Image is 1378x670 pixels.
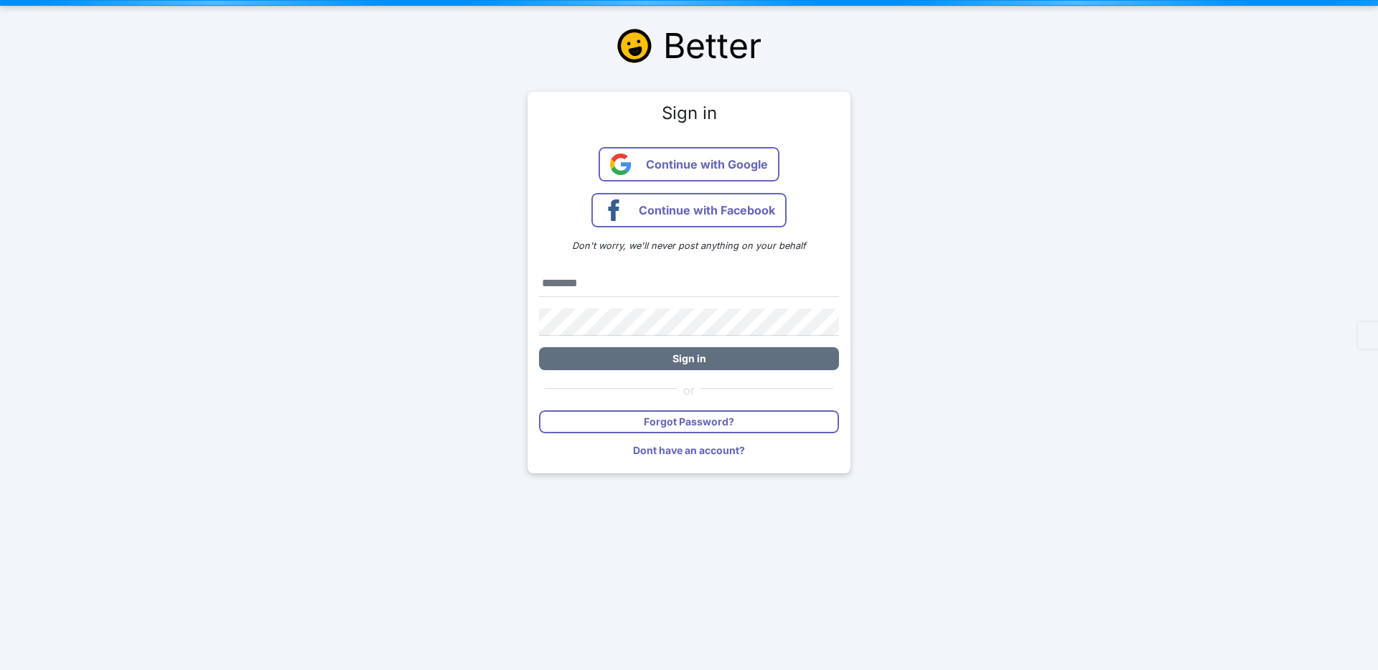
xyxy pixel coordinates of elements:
[591,193,787,227] button: Continue with Facebook
[599,147,779,181] button: Continue with Google
[539,439,839,462] button: Dont have an account?
[539,410,839,433] button: Forgot Password?
[539,347,839,370] button: Sign in
[539,382,839,399] div: or
[639,193,775,227] span: Continue with Facebook
[572,240,806,251] em: Don't worry, we'll never post anything on your behalf
[603,199,624,221] img: Continue with Facebook
[610,154,632,175] img: Continue with Google
[617,29,652,63] img: Better
[646,147,768,181] span: Continue with Google
[611,14,767,77] a: Better
[539,103,839,124] h4: Sign in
